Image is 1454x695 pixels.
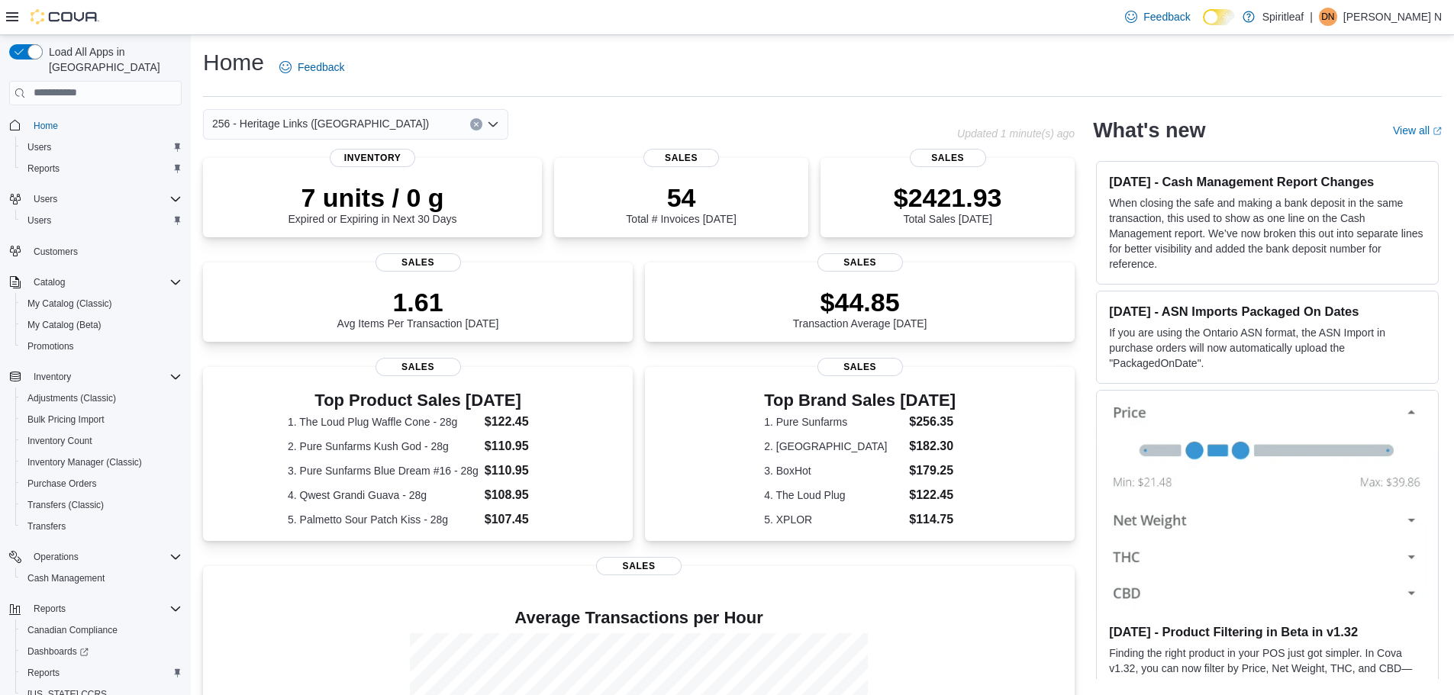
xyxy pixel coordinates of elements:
[31,9,99,24] img: Cova
[34,193,57,205] span: Users
[3,546,188,568] button: Operations
[1393,124,1442,137] a: View allExternal link
[27,600,182,618] span: Reports
[27,162,60,175] span: Reports
[3,366,188,388] button: Inventory
[15,336,188,357] button: Promotions
[212,114,429,133] span: 256 - Heritage Links ([GEOGRAPHIC_DATA])
[487,118,499,130] button: Open list of options
[1109,195,1426,272] p: When closing the safe and making a bank deposit in the same transaction, this used to show as one...
[15,409,188,430] button: Bulk Pricing Import
[909,510,956,529] dd: $114.75
[289,182,457,225] div: Expired or Expiring in Next 30 Days
[764,391,956,410] h3: Top Brand Sales [DATE]
[21,517,182,536] span: Transfers
[21,337,182,356] span: Promotions
[21,642,95,661] a: Dashboards
[27,548,182,566] span: Operations
[288,512,479,527] dt: 5. Palmetto Sour Patch Kiss - 28g
[27,667,60,679] span: Reports
[34,246,78,258] span: Customers
[21,664,182,682] span: Reports
[485,510,548,529] dd: $107.45
[27,413,105,426] span: Bulk Pricing Import
[764,414,903,430] dt: 1. Pure Sunfarms
[27,368,77,386] button: Inventory
[21,432,98,450] a: Inventory Count
[910,149,986,167] span: Sales
[1310,8,1313,26] p: |
[21,410,111,429] a: Bulk Pricing Import
[27,624,118,636] span: Canadian Compliance
[21,453,148,471] a: Inventory Manager (Classic)
[21,569,182,587] span: Cash Management
[27,435,92,447] span: Inventory Count
[288,439,479,454] dt: 2. Pure Sunfarms Kush God - 28g
[27,273,182,291] span: Catalog
[21,569,111,587] a: Cash Management
[485,486,548,504] dd: $108.95
[27,478,97,490] span: Purchase Orders
[21,389,122,407] a: Adjustments (Classic)
[485,437,548,455] dd: $110.95
[27,600,72,618] button: Reports
[793,287,927,330] div: Transaction Average [DATE]
[15,619,188,641] button: Canadian Compliance
[376,358,461,376] span: Sales
[43,44,182,75] span: Load All Apps in [GEOGRAPHIC_DATA]
[1203,25,1204,26] span: Dark Mode
[793,287,927,317] p: $44.85
[15,430,188,452] button: Inventory Count
[21,475,103,493] a: Purchase Orders
[1119,2,1196,32] a: Feedback
[21,642,182,661] span: Dashboards
[21,138,57,156] a: Users
[15,641,188,662] a: Dashboards
[15,568,188,589] button: Cash Management
[27,273,71,291] button: Catalog
[3,598,188,619] button: Reports
[21,316,108,334] a: My Catalog (Beta)
[34,276,65,288] span: Catalog
[337,287,499,330] div: Avg Items Per Transaction [DATE]
[909,437,956,455] dd: $182.30
[764,512,903,527] dt: 5. XPLOR
[288,487,479,503] dt: 4. Qwest Grandi Guava - 28g
[817,358,903,376] span: Sales
[288,391,548,410] h3: Top Product Sales [DATE]
[27,572,105,584] span: Cash Management
[894,182,1002,225] div: Total Sales [DATE]
[21,664,66,682] a: Reports
[21,159,66,178] a: Reports
[34,371,71,383] span: Inventory
[1343,8,1442,26] p: [PERSON_NAME] N
[27,242,182,261] span: Customers
[626,182,736,213] p: 54
[21,316,182,334] span: My Catalog (Beta)
[376,253,461,272] span: Sales
[34,603,66,615] span: Reports
[15,388,188,409] button: Adjustments (Classic)
[27,456,142,468] span: Inventory Manager (Classic)
[894,182,1002,213] p: $2421.93
[21,496,182,514] span: Transfers (Classic)
[957,127,1075,140] p: Updated 1 minute(s) ago
[273,52,350,82] a: Feedback
[15,210,188,231] button: Users
[1109,174,1426,189] h3: [DATE] - Cash Management Report Changes
[27,298,112,310] span: My Catalog (Classic)
[289,182,457,213] p: 7 units / 0 g
[817,253,903,272] span: Sales
[3,188,188,210] button: Users
[21,496,110,514] a: Transfers (Classic)
[27,392,116,404] span: Adjustments (Classic)
[288,463,479,478] dt: 3. Pure Sunfarms Blue Dream #16 - 28g
[764,487,903,503] dt: 4. The Loud Plug
[21,621,124,639] a: Canadian Compliance
[21,159,182,178] span: Reports
[1143,9,1190,24] span: Feedback
[21,389,182,407] span: Adjustments (Classic)
[27,214,51,227] span: Users
[1109,304,1426,319] h3: [DATE] - ASN Imports Packaged On Dates
[27,499,104,511] span: Transfers (Classic)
